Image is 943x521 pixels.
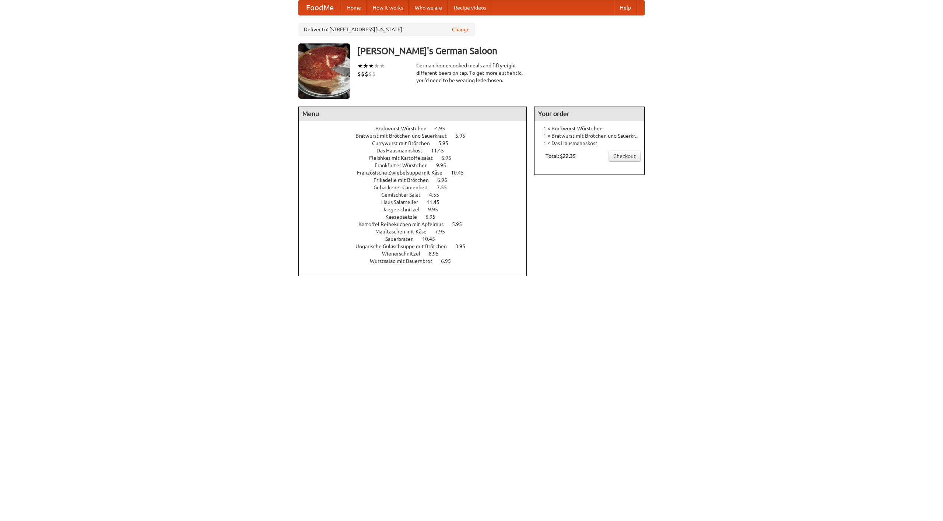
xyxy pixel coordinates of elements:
span: 6.95 [425,214,443,220]
span: Sauerbraten [385,236,421,242]
li: ★ [363,62,368,70]
span: Das Hausmannskost [376,148,430,154]
h4: Menu [299,106,526,121]
a: Bockwurst Würstchen 4.95 [375,126,459,131]
li: $ [368,70,372,78]
h4: Your order [534,106,644,121]
span: 3.95 [455,243,473,249]
a: Haus Salatteller 11.45 [381,199,453,205]
span: 10.45 [451,170,471,176]
span: 7.95 [435,229,452,235]
a: Ungarische Gulaschsuppe mit Brötchen 3.95 [355,243,479,249]
h3: [PERSON_NAME]'s German Saloon [357,43,645,58]
span: 10.45 [422,236,442,242]
li: $ [372,70,376,78]
span: Gebackener Camenbert [374,184,436,190]
span: 11.45 [427,199,447,205]
li: 1 × Bockwurst Würstchen [538,125,641,132]
span: Currywurst mit Brötchen [372,140,437,146]
a: Fleishkas mit Kartoffelsalat 6.95 [369,155,465,161]
span: Jaegerschnitzel [382,207,427,212]
a: Maultaschen mit Käse 7.95 [375,229,459,235]
span: Französische Zwiebelsuppe mit Käse [357,170,450,176]
li: ★ [374,62,379,70]
span: Gemischter Salat [381,192,428,198]
li: ★ [379,62,385,70]
span: Maultaschen mit Käse [375,229,434,235]
a: Wienerschnitzel 8.95 [382,251,452,257]
span: 5.95 [438,140,456,146]
span: 5.95 [455,133,473,139]
li: ★ [368,62,374,70]
span: Wurstsalad mit Bauernbrot [370,258,440,264]
span: Kartoffel Reibekuchen mit Apfelmus [358,221,451,227]
a: Das Hausmannskost 11.45 [376,148,458,154]
span: 9.95 [428,207,445,212]
a: Change [452,26,470,33]
li: 1 × Das Hausmannskost [538,140,641,147]
a: Checkout [609,151,641,162]
a: Frikadelle mit Brötchen 6.95 [374,177,461,183]
a: Frankfurter Würstchen 9.95 [375,162,460,168]
a: Jaegerschnitzel 9.95 [382,207,452,212]
span: 6.95 [437,177,455,183]
span: Frankfurter Würstchen [375,162,435,168]
a: Gemischter Salat 4.55 [381,192,453,198]
span: Wienerschnitzel [382,251,428,257]
span: Fleishkas mit Kartoffelsalat [369,155,440,161]
b: Total: $22.35 [546,153,576,159]
img: angular.jpg [298,43,350,99]
div: German home-cooked meals and fifty-eight different beers on tap. To get more authentic, you'd nee... [416,62,527,84]
a: Help [614,0,637,15]
span: 6.95 [441,258,458,264]
a: Gebackener Camenbert 7.55 [374,184,460,190]
a: Französische Zwiebelsuppe mit Käse 10.45 [357,170,477,176]
a: Home [341,0,367,15]
li: 1 × Bratwurst mit Brötchen und Sauerkraut [538,132,641,140]
a: Who we are [409,0,448,15]
span: 6.95 [441,155,459,161]
span: 9.95 [436,162,453,168]
span: Haus Salatteller [381,199,425,205]
span: Ungarische Gulaschsuppe mit Brötchen [355,243,454,249]
li: $ [361,70,365,78]
li: ★ [357,62,363,70]
span: 7.55 [437,184,454,190]
a: Currywurst mit Brötchen 5.95 [372,140,462,146]
div: Deliver to: [STREET_ADDRESS][US_STATE] [298,23,475,36]
span: 8.95 [429,251,446,257]
a: How it works [367,0,409,15]
a: Kartoffel Reibekuchen mit Apfelmus 5.95 [358,221,476,227]
span: Kaesepaetzle [385,214,424,220]
a: FoodMe [299,0,341,15]
li: $ [365,70,368,78]
span: Bockwurst Würstchen [375,126,434,131]
span: 5.95 [452,221,469,227]
span: 11.45 [431,148,451,154]
span: Bratwurst mit Brötchen und Sauerkraut [355,133,454,139]
span: 4.95 [435,126,452,131]
a: Bratwurst mit Brötchen und Sauerkraut 5.95 [355,133,479,139]
span: Frikadelle mit Brötchen [374,177,436,183]
span: 4.55 [429,192,446,198]
a: Sauerbraten 10.45 [385,236,449,242]
li: $ [357,70,361,78]
a: Kaesepaetzle 6.95 [385,214,449,220]
a: Wurstsalad mit Bauernbrot 6.95 [370,258,465,264]
a: Recipe videos [448,0,492,15]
